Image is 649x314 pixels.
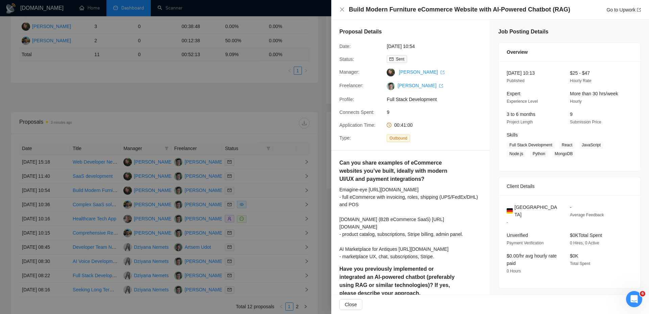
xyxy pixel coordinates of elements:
[570,70,590,76] span: $25 - $47
[507,48,528,56] span: Overview
[339,7,345,13] button: Close
[570,241,599,245] span: 0 Hires, 0 Active
[552,150,575,158] span: MongoDB
[345,301,357,308] span: Close
[570,99,582,104] span: Hourly
[626,291,642,307] iframe: Intercom live chat
[507,233,528,238] span: Unverified
[339,44,351,49] span: Date:
[339,159,460,183] h5: Can you share examples of eCommerce websites you’ve built, ideally with modern UI/UX and payment ...
[396,57,404,62] span: Sent
[440,70,444,74] span: export
[339,135,351,141] span: Type:
[398,83,443,88] a: [PERSON_NAME] export
[570,91,618,96] span: More than 30 hrs/week
[339,56,354,62] span: Status:
[570,213,604,217] span: Average Feedback
[507,99,538,104] span: Experience Level
[387,123,391,127] span: clock-circle
[507,70,535,76] span: [DATE] 10:13
[530,150,548,158] span: Python
[570,261,590,266] span: Total Spent
[507,150,526,158] span: Node.js
[507,91,520,96] span: Expert
[394,122,413,128] span: 00:41:00
[570,78,591,83] span: Hourly Rate
[339,110,375,115] span: Connects Spent:
[339,299,362,310] button: Close
[339,122,376,128] span: Application Time:
[637,8,641,12] span: export
[507,253,557,266] span: $0.00/hr avg hourly rate paid
[507,207,513,215] img: 🇩🇪
[507,220,508,225] span: -
[387,108,488,116] span: 9
[389,57,393,61] span: mail
[570,233,602,238] span: $0K Total Spent
[339,69,359,75] span: Manager:
[498,28,548,36] h5: Job Posting Details
[387,135,410,142] span: Outbound
[339,265,460,297] h5: Have you previously implemented or integrated an AI-powered chatbot (preferably using RAG or simi...
[570,112,573,117] span: 9
[606,7,641,13] a: Go to Upworkexport
[339,83,363,88] span: Freelancer:
[339,28,382,36] h5: Proposal Details
[439,84,443,88] span: export
[507,132,518,138] span: Skills
[339,7,345,12] span: close
[570,120,601,124] span: Submission Price
[387,82,395,90] img: c1Tebym3BND9d52IcgAhOjDIggZNrr93DrArCnDDhQCo9DNa2fMdUdlKkX3cX7l7jn
[507,177,632,195] div: Client Details
[640,291,645,296] span: 6
[507,120,533,124] span: Project Length
[570,253,578,259] span: $0K
[387,43,488,50] span: [DATE] 10:54
[507,112,535,117] span: 3 to 6 months
[570,204,572,210] span: -
[349,5,570,14] h4: Build Modern Furniture eCommerce Website with AI-Powered Chatbot (RAG)
[339,97,354,102] span: Profile:
[559,141,575,149] span: React
[507,294,632,313] div: Job Description
[387,96,488,103] span: Full Stack Development
[514,203,559,218] span: [GEOGRAPHIC_DATA]
[507,141,555,149] span: Full Stack Development
[399,69,444,75] a: [PERSON_NAME] export
[507,269,521,273] span: 0 Hours
[339,186,482,260] div: Emagine-eye [URL][DOMAIN_NAME] - full eCommerce with invoicing, roles, shipping (UPS/FedEx/DHL) a...
[579,141,603,149] span: JavaScript
[507,78,525,83] span: Published
[507,241,544,245] span: Payment Verification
